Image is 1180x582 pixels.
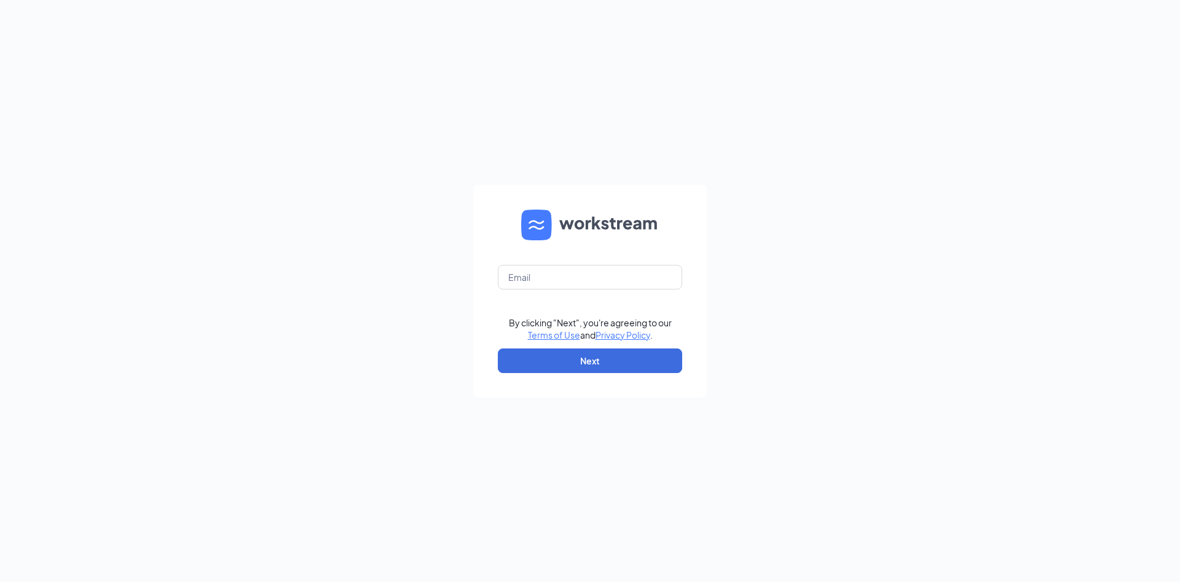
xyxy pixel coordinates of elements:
div: By clicking "Next", you're agreeing to our and . [509,317,672,341]
a: Terms of Use [528,329,580,340]
input: Email [498,265,682,289]
a: Privacy Policy [596,329,650,340]
button: Next [498,348,682,373]
img: WS logo and Workstream text [521,210,659,240]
